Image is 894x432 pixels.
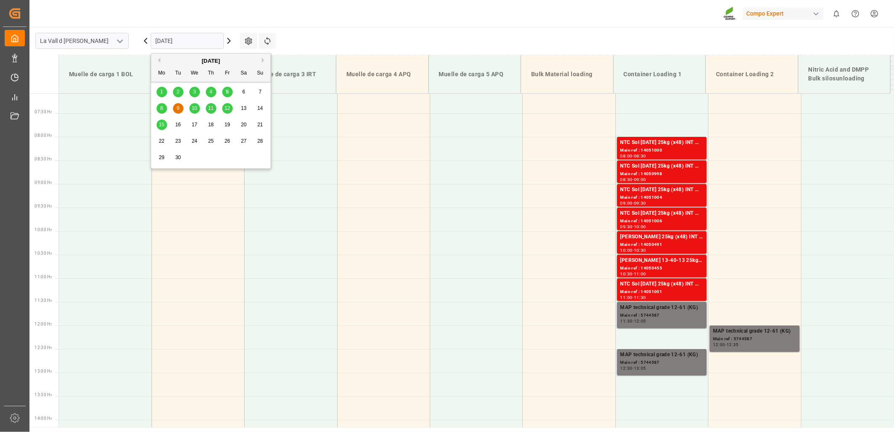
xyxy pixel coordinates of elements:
div: 12:05 [634,319,646,323]
div: Choose Tuesday, September 30th, 2025 [173,152,184,163]
div: - [633,272,634,276]
div: Choose Saturday, September 20th, 2025 [239,120,249,130]
span: 15 [159,122,164,128]
div: Container Loading 2 [713,67,791,82]
div: 12:35 [726,343,739,347]
div: Main ref : 14051001 [620,288,703,296]
div: NTC Sol [DATE] 25kg (x48) INT MSE [620,280,703,288]
div: Tu [173,68,184,79]
div: Main ref : 5744587 [620,359,703,366]
div: - [633,178,634,181]
div: - [633,366,634,370]
span: 9 [177,105,180,111]
span: 25 [208,138,213,144]
span: 2 [177,89,180,95]
div: Nitric Acid and DMPP Bulk silosunloading [805,62,884,86]
div: Fr [222,68,233,79]
div: Choose Tuesday, September 2nd, 2025 [173,87,184,97]
span: 3 [193,89,196,95]
div: Choose Wednesday, September 24th, 2025 [189,136,200,147]
div: NTC Sol [DATE] 25kg (x48) INT MSE [620,186,703,194]
div: 09:00 [620,201,633,205]
div: 10:00 [634,225,646,229]
div: Choose Wednesday, September 3rd, 2025 [189,87,200,97]
div: Th [206,68,216,79]
span: 7 [259,89,262,95]
span: 22 [159,138,164,144]
div: Choose Monday, September 22nd, 2025 [157,136,167,147]
div: Main ref : 5744587 [713,336,796,343]
div: NTC Sol [DATE] 25kg (x48) INT MSE [620,162,703,171]
div: [PERSON_NAME] 25kg (x48) INT MSE [620,233,703,241]
div: Choose Monday, September 1st, 2025 [157,87,167,97]
span: 24 [192,138,197,144]
div: Choose Friday, September 12th, 2025 [222,103,233,114]
div: Container Loading 1 [620,67,699,82]
div: - [633,225,634,229]
div: Choose Tuesday, September 16th, 2025 [173,120,184,130]
div: Choose Saturday, September 27th, 2025 [239,136,249,147]
div: Choose Thursday, September 11th, 2025 [206,103,216,114]
span: 12:00 Hr [35,322,52,326]
div: Muelle de carga 1 BOL [66,67,144,82]
div: Muelle de carga 3 IRT [251,67,330,82]
div: Choose Thursday, September 18th, 2025 [206,120,216,130]
span: 23 [175,138,181,144]
span: 5 [226,89,229,95]
span: 10:30 Hr [35,251,52,256]
span: 11:30 Hr [35,298,52,303]
div: 09:00 [634,178,646,181]
button: show 0 new notifications [827,4,846,23]
span: 10:00 Hr [35,227,52,232]
span: 8 [160,105,163,111]
span: 26 [224,138,230,144]
div: Choose Sunday, September 21st, 2025 [255,120,266,130]
span: 1 [160,89,163,95]
span: 13:30 Hr [35,392,52,397]
span: 27 [241,138,246,144]
span: 13 [241,105,246,111]
span: 09:00 Hr [35,180,52,185]
div: Choose Sunday, September 28th, 2025 [255,136,266,147]
div: [DATE] [151,57,271,65]
span: 6 [242,89,245,95]
div: 09:30 [620,225,633,229]
div: MAP technical grade 12-61 (KG) [713,327,796,336]
span: 12:30 Hr [35,345,52,350]
div: Mo [157,68,167,79]
div: 11:30 [620,319,633,323]
div: NTC Sol [DATE] 25kg (x48) INT MSE [620,209,703,218]
div: Main ref : 5744587 [620,312,703,319]
span: 17 [192,122,197,128]
span: 21 [257,122,263,128]
div: MAP technical grade 12-61 (KG) [620,351,703,359]
div: 10:30 [634,248,646,252]
span: 4 [210,89,213,95]
div: Choose Saturday, September 13th, 2025 [239,103,249,114]
div: 11:00 [620,296,633,299]
div: Choose Monday, September 8th, 2025 [157,103,167,114]
div: Sa [239,68,249,79]
div: Choose Monday, September 29th, 2025 [157,152,167,163]
span: 10 [192,105,197,111]
button: Next Month [262,58,267,63]
input: Type to search/select [35,33,129,49]
div: 12:00 [713,343,725,347]
div: - [725,343,726,347]
div: Choose Wednesday, September 10th, 2025 [189,103,200,114]
div: 11:00 [634,272,646,276]
div: 08:00 [620,154,633,158]
div: Main ref : 14051006 [620,218,703,225]
div: Choose Friday, September 19th, 2025 [222,120,233,130]
div: - [633,248,634,252]
div: 11:30 [634,296,646,299]
div: Su [255,68,266,79]
div: Choose Thursday, September 25th, 2025 [206,136,216,147]
div: Choose Tuesday, September 9th, 2025 [173,103,184,114]
div: 09:30 [634,201,646,205]
div: - [633,296,634,299]
div: - [633,201,634,205]
div: Choose Saturday, September 6th, 2025 [239,87,249,97]
span: 20 [241,122,246,128]
div: 13:05 [634,366,646,370]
